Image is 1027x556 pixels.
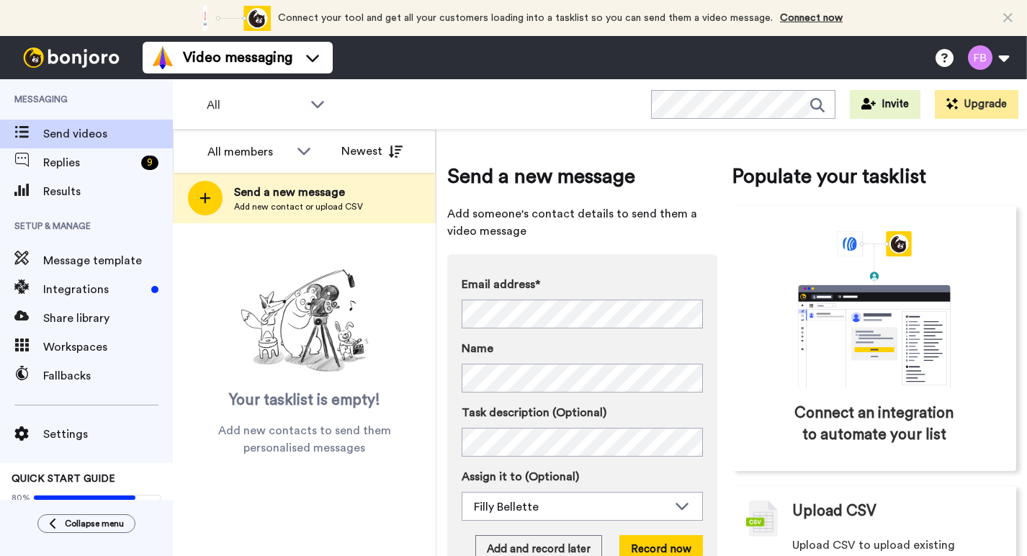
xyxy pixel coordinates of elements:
[229,390,380,411] span: Your tasklist is empty!
[141,156,158,170] div: 9
[43,252,173,269] span: Message template
[183,48,292,68] span: Video messaging
[17,48,125,68] img: bj-logo-header-white.svg
[462,468,703,485] label: Assign it to (Optional)
[447,162,717,191] span: Send a new message
[194,422,414,457] span: Add new contacts to send them personalised messages
[792,501,876,522] span: Upload CSV
[462,404,703,421] label: Task description (Optional)
[207,97,303,114] span: All
[43,183,173,200] span: Results
[233,264,377,379] img: ready-set-action.png
[447,205,717,240] span: Add someone's contact details to send them a video message
[766,231,982,388] div: animation
[43,154,135,171] span: Replies
[935,90,1018,119] button: Upgrade
[207,143,290,161] div: All members
[474,498,668,516] div: Filly Bellette
[12,474,115,484] span: QUICK START GUIDE
[43,281,145,298] span: Integrations
[780,13,843,23] a: Connect now
[43,310,173,327] span: Share library
[793,403,955,446] span: Connect an integration to automate your list
[43,426,173,443] span: Settings
[43,338,173,356] span: Workspaces
[462,340,493,357] span: Name
[732,162,1016,191] span: Populate your tasklist
[37,514,135,533] button: Collapse menu
[234,201,363,212] span: Add new contact or upload CSV
[234,184,363,201] span: Send a new message
[278,13,773,23] span: Connect your tool and get all your customers loading into a tasklist so you can send them a video...
[462,276,703,293] label: Email address*
[43,367,173,385] span: Fallbacks
[12,492,30,503] span: 80%
[331,137,413,166] button: Newest
[850,90,920,119] button: Invite
[192,6,271,31] div: animation
[746,501,778,537] img: csv-grey.png
[151,46,174,69] img: vm-color.svg
[65,518,124,529] span: Collapse menu
[43,125,173,143] span: Send videos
